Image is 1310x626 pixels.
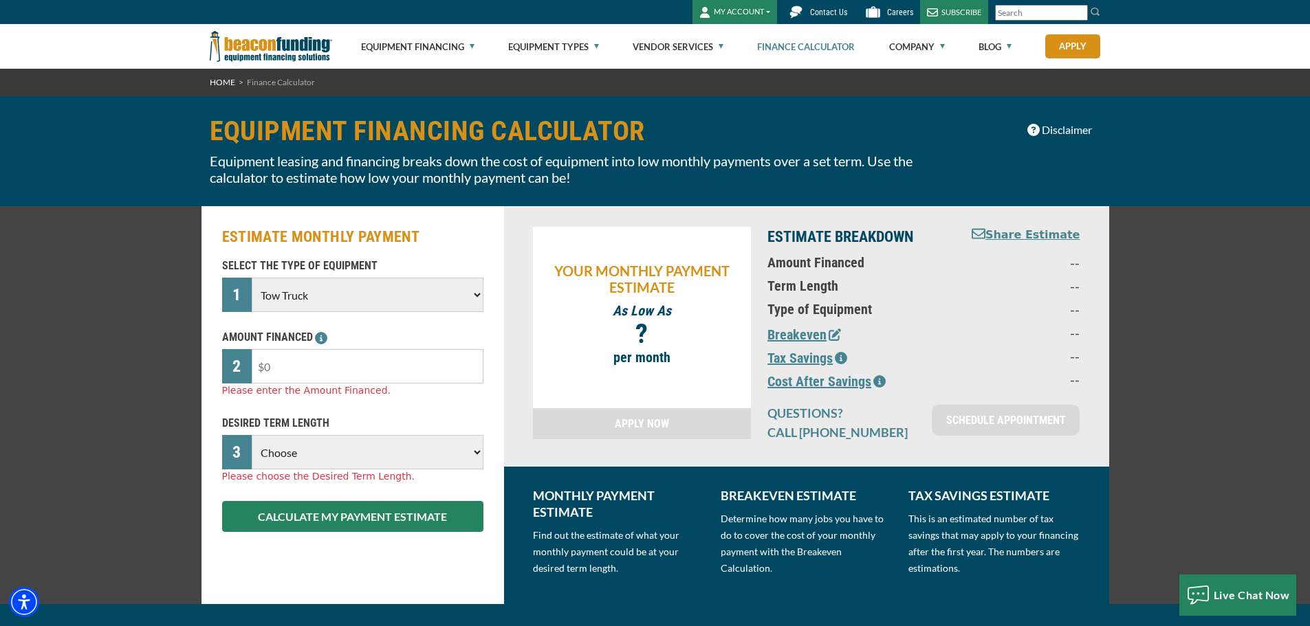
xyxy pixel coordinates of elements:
[1090,6,1101,17] img: Search
[210,77,235,87] a: HOME
[222,435,252,469] div: 3
[979,25,1012,69] a: Blog
[959,301,1080,317] p: --
[721,511,892,577] p: Determine how many jobs you have to do to cover the cost of your monthly payment with the Breakev...
[1073,8,1084,19] a: Clear search text
[222,383,483,398] div: Please enter the Amount Financed.
[959,371,1080,388] p: --
[222,501,483,532] button: CALCULATE MY PAYMENT ESTIMATE
[908,511,1080,577] p: This is an estimated number of tax savings that may apply to your financing after the first year....
[533,527,704,577] p: Find out the estimate of what your monthly payment could be at your desired term length.
[959,324,1080,341] p: --
[810,8,847,17] span: Contact Us
[222,469,483,484] div: Please choose the Desired Term Length.
[889,25,945,69] a: Company
[1042,122,1092,138] span: Disclaimer
[1018,117,1101,143] button: Disclaimer
[633,25,723,69] a: Vendor Services
[767,301,943,317] p: Type of Equipment
[533,408,752,439] a: APPLY NOW
[995,5,1088,21] input: Search
[1214,588,1290,601] span: Live Chat Now
[721,487,892,504] p: BREAKEVEN ESTIMATE
[767,405,915,421] p: QUESTIONS?
[767,371,886,392] button: Cost After Savings
[767,254,943,271] p: Amount Financed
[1179,574,1297,616] button: Live Chat Now
[222,278,252,312] div: 1
[210,117,950,146] h1: EQUIPMENT FINANCING CALCULATOR
[222,415,483,432] p: DESIRED TERM LENGTH
[222,329,483,346] p: AMOUNT FINANCED
[9,587,39,617] div: Accessibility Menu
[959,254,1080,271] p: --
[247,77,315,87] span: Finance Calculator
[972,227,1080,244] button: Share Estimate
[767,348,847,368] button: Tax Savings
[757,25,855,69] a: Finance Calculator
[767,227,943,247] p: ESTIMATE BREAKDOWN
[1045,34,1100,58] a: Apply
[959,278,1080,294] p: --
[210,153,950,186] p: Equipment leasing and financing breaks down the cost of equipment into low monthly payments over ...
[767,424,915,440] p: CALL [PHONE_NUMBER]
[222,258,483,274] p: SELECT THE TYPE OF EQUIPMENT
[767,278,943,294] p: Term Length
[222,349,252,383] div: 2
[908,487,1080,504] p: TAX SAVINGS ESTIMATE
[540,302,745,319] p: As Low As
[767,324,841,345] button: Breakeven
[252,349,483,383] input: $0
[508,25,599,69] a: Equipment Types
[222,227,483,247] h2: ESTIMATE MONTHLY PAYMENT
[540,349,745,366] p: per month
[959,348,1080,364] p: --
[533,487,704,520] p: MONTHLY PAYMENT ESTIMATE
[210,24,332,69] img: Beacon Funding Corporation logo
[932,405,1080,436] a: SCHEDULE APPOINTMENT
[540,326,745,342] p: ?
[887,8,913,17] span: Careers
[361,25,474,69] a: Equipment Financing
[540,262,745,295] p: YOUR MONTHLY PAYMENT ESTIMATE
